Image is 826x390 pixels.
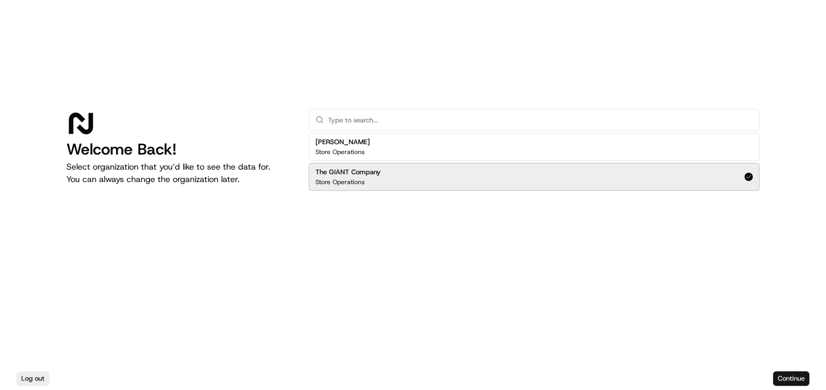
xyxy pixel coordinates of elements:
p: Select organization that you’d like to see the data for. You can always change the organization l... [66,161,292,186]
h1: Welcome Back! [66,140,292,159]
button: Continue [773,371,809,386]
div: Suggestions [309,131,760,193]
p: Store Operations [315,148,365,156]
h2: [PERSON_NAME] [315,137,370,147]
h2: The GIANT Company [315,168,381,177]
input: Type to search... [328,109,753,130]
p: Store Operations [315,178,365,186]
button: Log out [17,371,49,386]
